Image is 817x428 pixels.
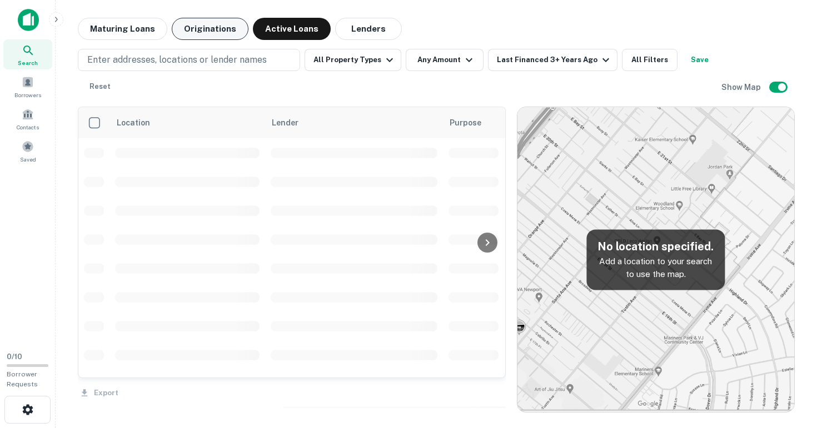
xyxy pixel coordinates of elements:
img: map-placeholder.webp [517,107,794,412]
span: Borrowers [14,90,41,99]
a: Borrowers [3,72,52,102]
th: Purpose [443,107,504,138]
button: Enter addresses, locations or lender names [78,49,300,71]
span: Location [116,116,165,129]
button: Active Loans [253,18,331,40]
button: Any Amount [406,49,484,71]
h6: Show Map [721,81,763,93]
th: Location [109,107,265,138]
button: Maturing Loans [78,18,167,40]
p: Add a location to your search to use the map. [595,255,716,281]
button: All Property Types [305,49,401,71]
button: All Filters [622,49,677,71]
span: 0 / 10 [7,353,22,361]
h5: No location specified. [595,238,716,255]
span: Borrower Requests [7,370,38,388]
span: Contacts [17,123,39,132]
a: Saved [3,136,52,166]
button: Reset [82,75,118,98]
a: Search [3,39,52,69]
th: Lender [265,107,443,138]
button: Save your search to get updates of matches that match your search criteria. [682,49,718,71]
button: Last Financed 3+ Years Ago [488,49,617,71]
span: Search [18,58,38,67]
span: Saved [20,155,36,164]
img: capitalize-icon.png [18,9,39,31]
p: Enter addresses, locations or lender names [87,53,267,67]
iframe: Chat Widget [761,339,817,392]
button: Originations [172,18,248,40]
span: Lender [272,116,298,129]
button: Lenders [335,18,402,40]
span: Purpose [450,116,496,129]
a: Contacts [3,104,52,134]
div: Last Financed 3+ Years Ago [497,53,612,67]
